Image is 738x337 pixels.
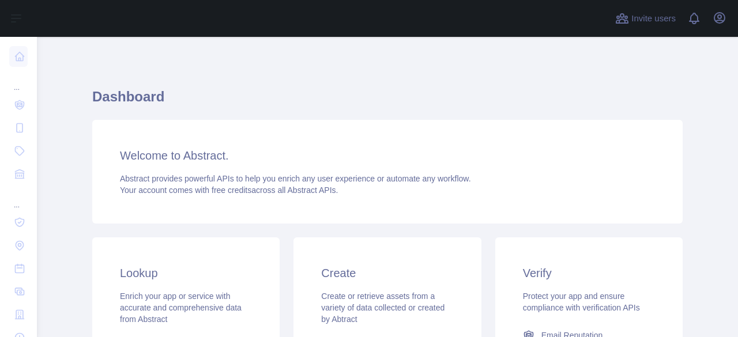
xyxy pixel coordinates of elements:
span: free credits [212,185,251,195]
h3: Welcome to Abstract. [120,147,655,164]
h3: Lookup [120,265,252,281]
div: ... [9,187,28,210]
span: Protect your app and ensure compliance with verification APIs [523,291,640,312]
span: Abstract provides powerful APIs to help you enrich any user experience or automate any workflow. [120,174,471,183]
span: Your account comes with across all Abstract APIs. [120,185,338,195]
div: ... [9,69,28,92]
span: Create or retrieve assets from a variety of data collected or created by Abtract [321,291,445,324]
h1: Dashboard [92,88,683,115]
h3: Create [321,265,453,281]
span: Enrich your app or service with accurate and comprehensive data from Abstract [120,291,242,324]
span: Invite users [631,12,676,25]
h3: Verify [523,265,655,281]
button: Invite users [613,9,678,28]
